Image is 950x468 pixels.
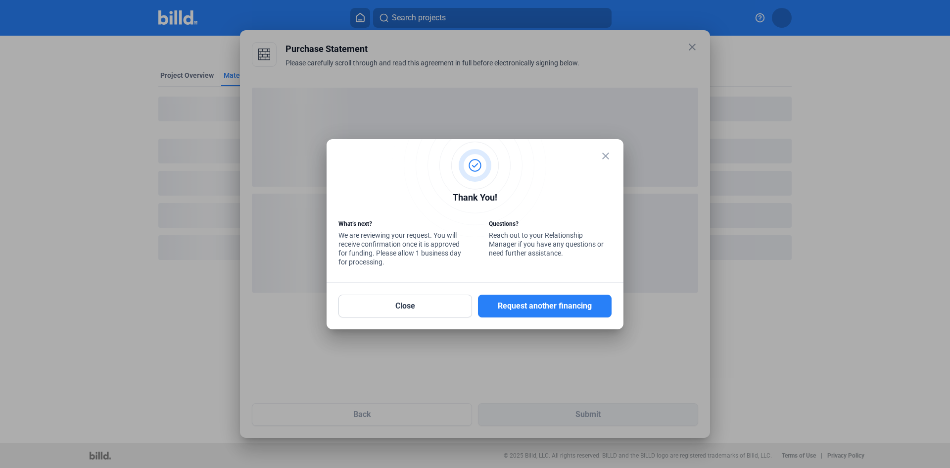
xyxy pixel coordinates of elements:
[489,219,612,231] div: Questions?
[489,219,612,260] div: Reach out to your Relationship Manager if you have any questions or need further assistance.
[338,295,472,317] button: Close
[478,295,612,317] button: Request another financing
[338,191,612,207] div: Thank You!
[338,219,461,269] div: We are reviewing your request. You will receive confirmation once it is approved for funding. Ple...
[338,219,461,231] div: What’s next?
[600,150,612,162] mat-icon: close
